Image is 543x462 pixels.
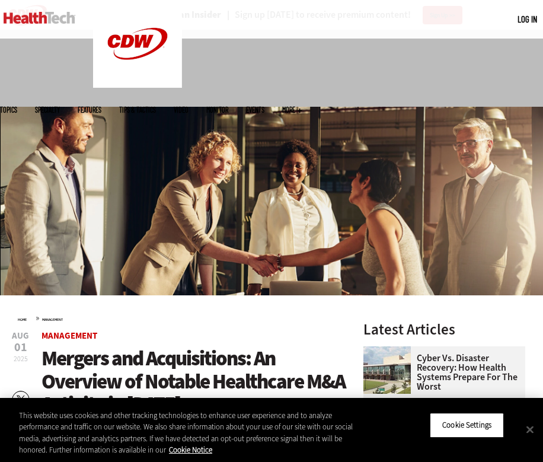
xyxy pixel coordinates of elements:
[363,346,417,356] a: University of Vermont Medical Center’s main campus
[518,13,537,26] div: User menu
[18,317,27,322] a: Home
[282,106,302,113] span: More
[430,413,504,438] button: Cookie Settings
[363,346,411,394] img: University of Vermont Medical Center’s main campus
[18,313,353,323] div: »
[78,106,101,113] a: Features
[42,317,63,322] a: Management
[517,416,543,442] button: Close
[206,106,228,113] a: MonITor
[246,106,264,113] a: Events
[93,78,182,91] a: CDW
[4,12,75,24] img: Home
[12,342,29,353] span: 01
[19,410,354,456] div: This website uses cookies and other tracking technologies to enhance user experience and to analy...
[12,332,29,340] span: Aug
[35,106,60,113] span: Specialty
[41,330,97,342] a: Management
[119,106,156,113] a: Tips & Tactics
[363,322,525,337] h3: Latest Articles
[169,445,212,455] a: More information about your privacy
[174,106,189,113] a: Video
[518,14,537,24] a: Log in
[14,354,28,364] span: 2025
[41,345,345,418] span: Mergers and Acquisitions: An Overview of Notable Healthcare M&A Activity in [DATE]
[363,353,518,391] a: Cyber vs. Disaster Recovery: How Health Systems Prepare for the Worst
